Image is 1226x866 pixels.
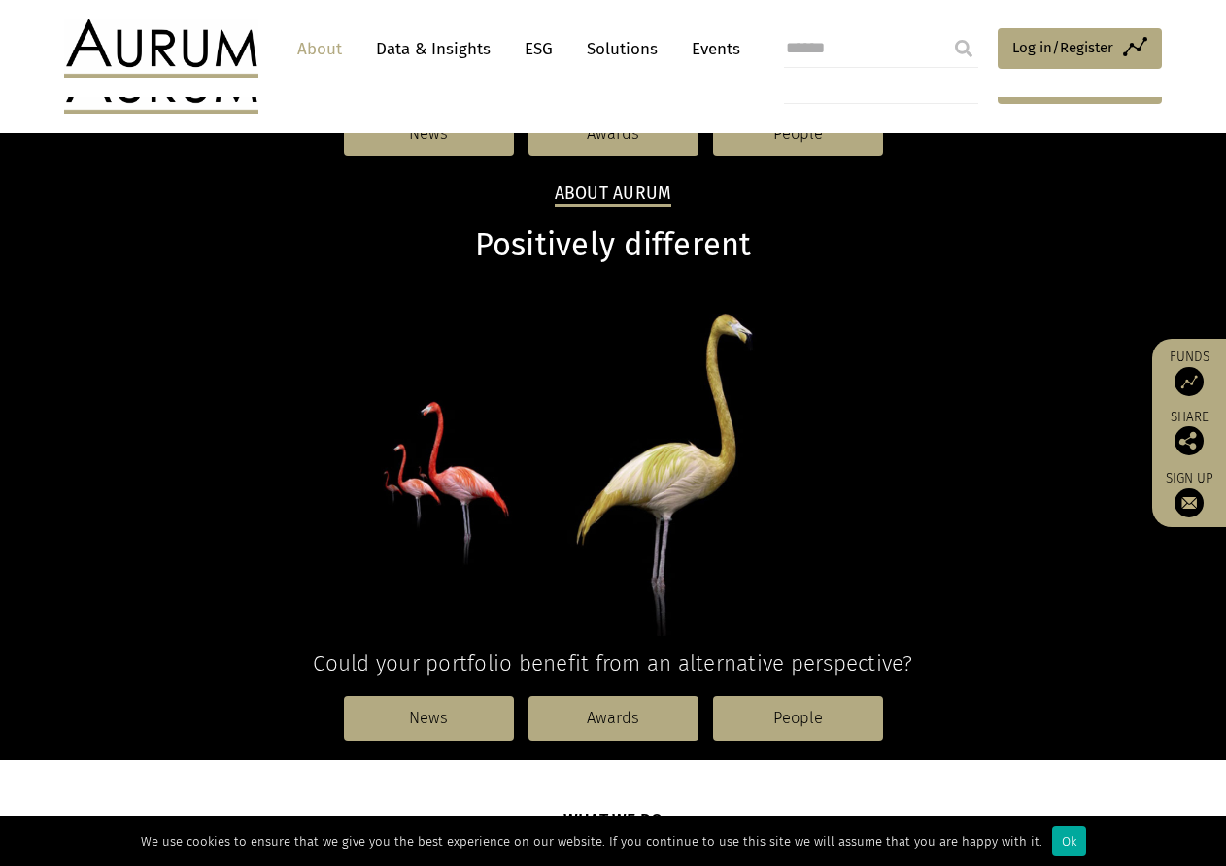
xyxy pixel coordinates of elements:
[713,696,883,741] a: People
[555,183,672,207] h2: About Aurum
[528,696,698,741] a: Awards
[1012,36,1113,59] span: Log in/Register
[1175,488,1204,517] img: Sign up to our newsletter
[1162,470,1216,517] a: Sign up
[515,31,562,67] a: ESG
[944,29,983,68] input: Submit
[1162,349,1216,396] a: Funds
[1175,367,1204,396] img: Access Funds
[563,809,664,836] h5: What we do
[288,31,352,67] a: About
[713,112,883,156] a: People
[64,19,258,78] img: Aurum
[528,112,698,156] a: Awards
[577,31,667,67] a: Solutions
[1052,826,1086,856] div: Ok
[64,650,1162,677] h4: Could your portfolio benefit from an alternative perspective?
[344,112,514,156] a: News
[682,31,740,67] a: Events
[998,28,1162,69] a: Log in/Register
[64,226,1162,264] h1: Positively different
[344,696,514,741] a: News
[1162,411,1216,455] div: Share
[1175,426,1204,455] img: Share this post
[366,31,500,67] a: Data & Insights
